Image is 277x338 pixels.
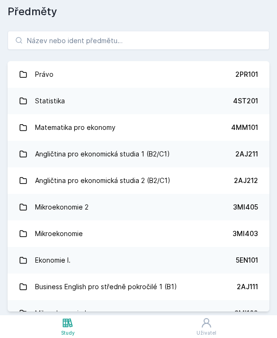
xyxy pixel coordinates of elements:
[234,309,258,318] div: 3MI102
[8,141,269,167] a: Angličtina pro ekonomická studia 1 (B2/C1) 2AJ211
[233,96,258,106] div: 4ST201
[232,229,258,238] div: 3MI403
[8,4,269,19] h1: Předměty
[231,123,258,132] div: 4MM101
[35,251,71,270] div: Ekonomie I.
[35,198,89,217] div: Mikroekonomie 2
[35,277,177,296] div: Business English pro středně pokročilé 1 (B1)
[8,31,269,50] input: Název nebo ident předmětu…
[237,282,258,292] div: 2AJ111
[8,88,269,114] a: Statistika 4ST201
[35,65,54,84] div: Právo
[35,145,170,164] div: Angličtina pro ekonomická studia 1 (B2/C1)
[8,247,269,274] a: Ekonomie I. 5EN101
[8,274,269,300] a: Business English pro středně pokročilé 1 (B1) 2AJ111
[61,329,75,337] div: Study
[35,171,170,190] div: Angličtina pro ekonomická studia 2 (B2/C1)
[8,61,269,88] a: Právo 2PR101
[197,329,216,337] div: Uživatel
[35,304,86,323] div: Mikroekonomie I
[8,300,269,327] a: Mikroekonomie I 3MI102
[236,256,258,265] div: 5EN101
[8,114,269,141] a: Matematika pro ekonomy 4MM101
[135,315,277,338] a: Uživatel
[234,176,258,185] div: 2AJ212
[235,70,258,79] div: 2PR101
[35,91,65,110] div: Statistika
[235,149,258,159] div: 2AJ211
[8,220,269,247] a: Mikroekonomie 3MI403
[35,118,116,137] div: Matematika pro ekonomy
[8,167,269,194] a: Angličtina pro ekonomická studia 2 (B2/C1) 2AJ212
[8,194,269,220] a: Mikroekonomie 2 3MI405
[233,202,258,212] div: 3MI405
[35,224,83,243] div: Mikroekonomie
